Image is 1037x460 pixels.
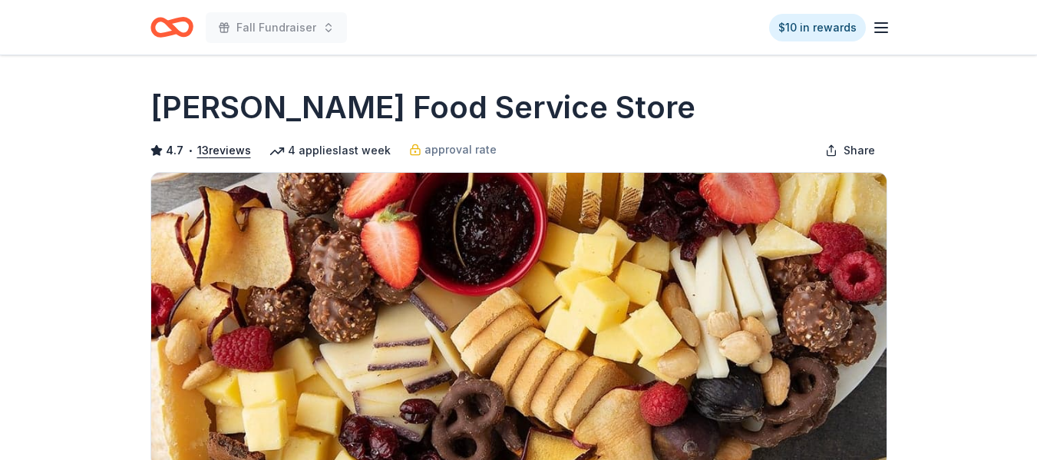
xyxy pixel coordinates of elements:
h1: [PERSON_NAME] Food Service Store [150,86,695,129]
button: Fall Fundraiser [206,12,347,43]
button: Share [813,135,887,166]
a: $10 in rewards [769,14,866,41]
span: Fall Fundraiser [236,18,316,37]
div: 4 applies last week [269,141,391,160]
span: approval rate [424,141,497,159]
span: • [187,144,193,157]
button: 13reviews [197,141,251,160]
a: Home [150,9,193,45]
span: Share [844,141,875,160]
span: 4.7 [166,141,183,160]
a: approval rate [409,141,497,159]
